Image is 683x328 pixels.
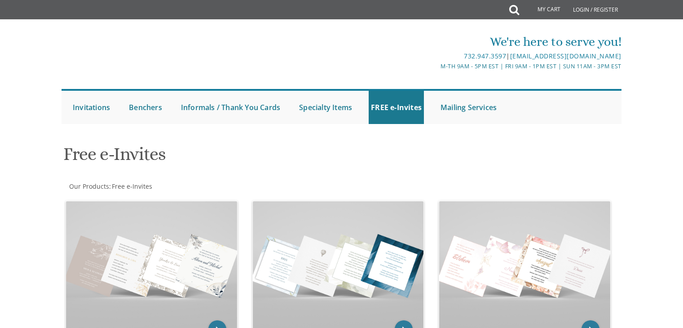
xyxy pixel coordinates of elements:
span: Free e-Invites [112,182,152,191]
a: [EMAIL_ADDRESS][DOMAIN_NAME] [510,52,621,60]
div: : [62,182,342,191]
a: Mailing Services [438,91,499,124]
a: FREE e-Invites [369,91,424,124]
h1: Free e-Invites [63,144,430,171]
div: | [249,51,621,62]
a: Free e-Invites [111,182,152,191]
div: M-Th 9am - 5pm EST | Fri 9am - 1pm EST | Sun 11am - 3pm EST [249,62,621,71]
a: Benchers [127,91,164,124]
a: Informals / Thank You Cards [179,91,282,124]
a: 732.947.3597 [464,52,506,60]
a: Specialty Items [297,91,354,124]
a: Our Products [68,182,109,191]
a: My Cart [518,1,567,19]
a: Invitations [71,91,112,124]
div: We're here to serve you! [249,33,621,51]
